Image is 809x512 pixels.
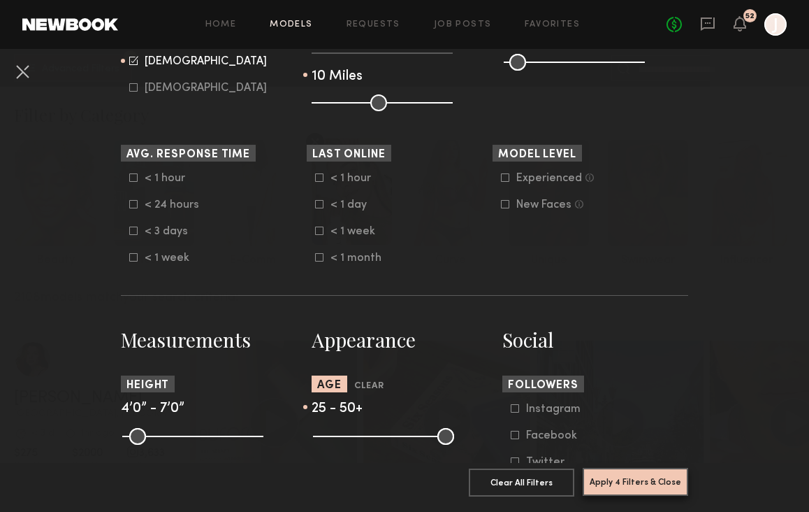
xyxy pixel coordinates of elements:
[526,432,581,440] div: Facebook
[764,13,787,36] a: J
[145,84,267,92] div: [DEMOGRAPHIC_DATA]
[330,174,385,183] div: < 1 hour
[121,402,184,415] span: 4’0” - 7’0”
[583,468,688,496] button: Apply 4 Filters & Close
[330,227,385,236] div: < 1 week
[330,201,385,209] div: < 1 day
[354,378,384,394] button: Clear
[145,227,199,236] div: < 3 days
[126,381,169,391] span: Height
[498,150,576,160] span: Model Level
[434,20,492,29] a: Job Posts
[516,201,571,209] div: New Faces
[145,201,199,209] div: < 24 hours
[145,57,267,66] div: [DEMOGRAPHIC_DATA]
[270,20,312,29] a: Models
[516,174,582,183] div: Experienced
[502,327,688,353] h3: Social
[121,327,307,353] h3: Measurements
[469,469,574,497] button: Clear All Filters
[508,381,578,391] span: Followers
[525,20,580,29] a: Favorites
[317,381,342,391] span: Age
[330,254,385,262] div: < 1 month
[312,150,386,160] span: Last Online
[11,60,34,85] common-close-button: Cancel
[312,327,497,353] h3: Appearance
[526,458,581,467] div: Twitter
[126,150,250,160] span: Avg. Response Time
[526,405,581,413] div: Instagram
[11,60,34,83] button: Cancel
[312,402,363,415] span: 25 - 50+
[312,71,497,83] div: 10 Miles
[145,254,199,262] div: < 1 week
[145,174,199,183] div: < 1 hour
[347,20,400,29] a: Requests
[745,13,755,20] div: 52
[205,20,237,29] a: Home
